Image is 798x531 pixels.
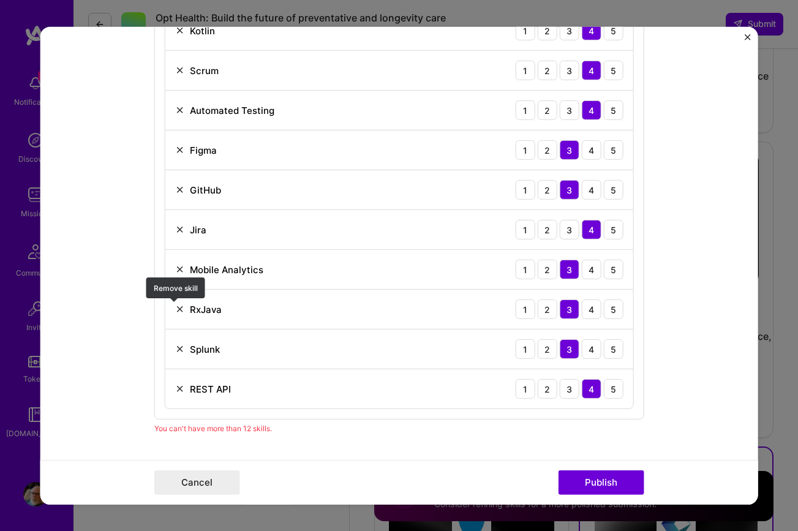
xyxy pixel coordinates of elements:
[175,265,185,274] img: Remove
[560,260,579,279] div: 3
[559,470,644,495] button: Publish
[175,384,185,394] img: Remove
[516,100,535,120] div: 1
[560,100,579,120] div: 3
[582,180,601,200] div: 4
[604,100,623,120] div: 5
[604,379,623,399] div: 5
[538,61,557,80] div: 2
[516,220,535,239] div: 1
[604,299,623,319] div: 5
[516,260,535,279] div: 1
[190,24,215,37] div: Kotlin
[516,21,535,40] div: 1
[516,61,535,80] div: 1
[538,180,557,200] div: 2
[175,344,185,354] img: Remove
[560,61,579,80] div: 3
[604,21,623,40] div: 5
[582,339,601,359] div: 4
[538,260,557,279] div: 2
[582,100,601,120] div: 4
[190,64,219,77] div: Scrum
[516,379,535,399] div: 1
[582,21,601,40] div: 4
[175,26,185,36] img: Remove
[604,260,623,279] div: 5
[604,220,623,239] div: 5
[560,299,579,319] div: 3
[560,339,579,359] div: 3
[538,299,557,319] div: 2
[175,145,185,155] img: Remove
[190,263,263,276] div: Mobile Analytics
[516,339,535,359] div: 1
[538,220,557,239] div: 2
[582,61,601,80] div: 4
[560,140,579,160] div: 3
[538,100,557,120] div: 2
[190,104,274,117] div: Automated Testing
[538,140,557,160] div: 2
[582,299,601,319] div: 4
[516,140,535,160] div: 1
[175,105,185,115] img: Remove
[154,422,644,435] div: You can't have more than 12 skills.
[190,224,206,236] div: Jira
[560,379,579,399] div: 3
[582,140,601,160] div: 4
[604,61,623,80] div: 5
[560,220,579,239] div: 3
[190,383,231,396] div: REST API
[190,343,220,356] div: Splunk
[745,34,751,47] button: Close
[516,299,535,319] div: 1
[175,66,185,75] img: Remove
[175,185,185,195] img: Remove
[582,260,601,279] div: 4
[516,180,535,200] div: 1
[190,144,217,157] div: Figma
[604,180,623,200] div: 5
[175,225,185,235] img: Remove
[190,184,221,197] div: GitHub
[538,339,557,359] div: 2
[190,303,222,316] div: RxJava
[582,379,601,399] div: 4
[604,339,623,359] div: 5
[604,140,623,160] div: 5
[154,470,240,495] button: Cancel
[175,304,185,314] img: Remove
[582,220,601,239] div: 4
[538,379,557,399] div: 2
[538,21,557,40] div: 2
[560,21,579,40] div: 3
[560,180,579,200] div: 3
